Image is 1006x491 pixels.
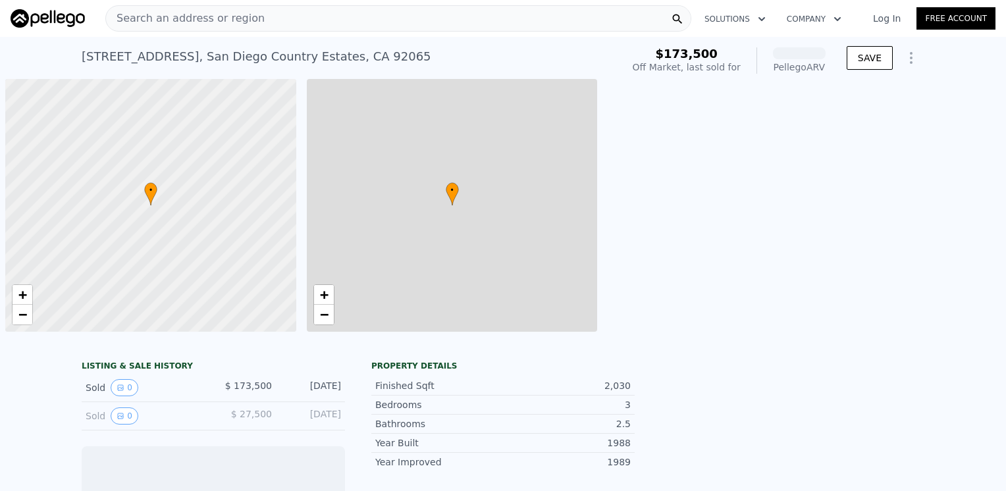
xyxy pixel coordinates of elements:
[916,7,995,30] a: Free Account
[503,417,631,430] div: 2.5
[776,7,852,31] button: Company
[111,407,138,425] button: View historical data
[144,184,157,196] span: •
[694,7,776,31] button: Solutions
[375,436,503,450] div: Year Built
[11,9,85,28] img: Pellego
[898,45,924,71] button: Show Options
[503,436,631,450] div: 1988
[319,286,328,303] span: +
[503,398,631,411] div: 3
[503,455,631,469] div: 1989
[82,47,431,66] div: [STREET_ADDRESS] , San Diego Country Estates , CA 92065
[446,184,459,196] span: •
[225,380,272,391] span: $ 173,500
[655,47,718,61] span: $173,500
[314,305,334,324] a: Zoom out
[371,361,635,371] div: Property details
[82,361,345,374] div: LISTING & SALE HISTORY
[106,11,265,26] span: Search an address or region
[847,46,893,70] button: SAVE
[144,182,157,205] div: •
[13,305,32,324] a: Zoom out
[375,417,503,430] div: Bathrooms
[282,407,341,425] div: [DATE]
[18,286,27,303] span: +
[86,379,203,396] div: Sold
[18,306,27,323] span: −
[231,409,272,419] span: $ 27,500
[375,398,503,411] div: Bedrooms
[314,285,334,305] a: Zoom in
[446,182,459,205] div: •
[375,455,503,469] div: Year Improved
[375,379,503,392] div: Finished Sqft
[857,12,916,25] a: Log In
[282,379,341,396] div: [DATE]
[503,379,631,392] div: 2,030
[111,379,138,396] button: View historical data
[633,61,741,74] div: Off Market, last sold for
[13,285,32,305] a: Zoom in
[86,407,203,425] div: Sold
[319,306,328,323] span: −
[773,61,826,74] div: Pellego ARV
